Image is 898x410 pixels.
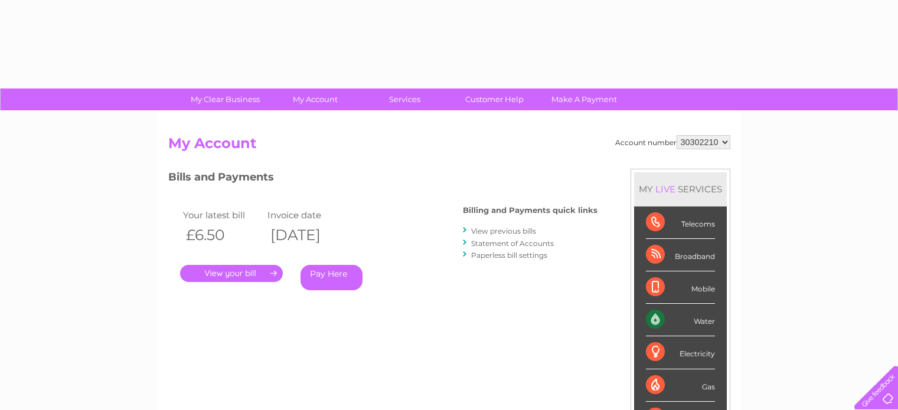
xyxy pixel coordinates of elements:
[168,135,730,158] h2: My Account
[463,206,597,215] h4: Billing and Payments quick links
[180,207,265,223] td: Your latest bill
[471,227,536,235] a: View previous bills
[301,265,363,290] a: Pay Here
[264,223,350,247] th: [DATE]
[180,223,265,247] th: £6.50
[471,251,547,260] a: Paperless bill settings
[646,336,715,369] div: Electricity
[356,88,453,110] a: Services
[471,239,554,248] a: Statement of Accounts
[180,265,283,282] a: .
[646,271,715,304] div: Mobile
[646,206,715,239] div: Telecoms
[646,304,715,336] div: Water
[535,88,633,110] a: Make A Payment
[168,169,597,189] h3: Bills and Payments
[653,183,678,195] div: LIVE
[615,135,730,149] div: Account number
[264,207,350,223] td: Invoice date
[446,88,543,110] a: Customer Help
[177,88,274,110] a: My Clear Business
[634,172,727,206] div: MY SERVICES
[646,369,715,402] div: Gas
[266,88,364,110] a: My Account
[646,239,715,271] div: Broadband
